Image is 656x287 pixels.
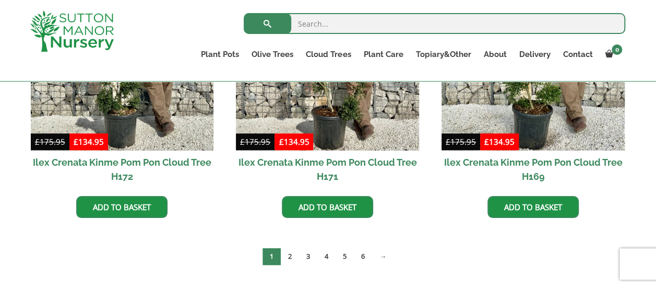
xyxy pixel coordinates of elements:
[282,196,373,218] a: Add to basket: “Ilex Crenata Kinme Pom Pon Cloud Tree H171”
[281,248,299,265] a: Page 2
[279,136,309,147] bdi: 134.95
[245,47,300,62] a: Olive Trees
[74,136,104,147] bdi: 134.95
[317,248,336,265] a: Page 4
[31,247,626,269] nav: Product Pagination
[35,136,65,147] bdi: 175.95
[299,248,317,265] a: Page 3
[244,13,625,34] input: Search...
[612,44,622,55] span: 0
[372,248,393,265] a: →
[442,151,625,188] h2: Ilex Crenata Kinme Pom Pon Cloud Tree H169
[76,196,168,218] a: Add to basket: “Ilex Crenata Kinme Pom Pon Cloud Tree H172”
[409,47,477,62] a: Topiary&Other
[357,47,409,62] a: Plant Care
[512,47,556,62] a: Delivery
[354,248,372,265] a: Page 6
[446,136,476,147] bdi: 175.95
[556,47,599,62] a: Contact
[74,136,78,147] span: £
[35,136,40,147] span: £
[240,136,270,147] bdi: 175.95
[236,151,419,188] h2: Ilex Crenata Kinme Pom Pon Cloud Tree H171
[487,196,579,218] a: Add to basket: “Ilex Crenata Kinme Pom Pon Cloud Tree H169”
[477,47,512,62] a: About
[31,151,214,188] h2: Ilex Crenata Kinme Pom Pon Cloud Tree H172
[279,136,283,147] span: £
[263,248,281,265] span: Page 1
[484,136,489,147] span: £
[240,136,245,147] span: £
[484,136,515,147] bdi: 134.95
[446,136,450,147] span: £
[30,10,114,52] img: logo
[599,47,625,62] a: 0
[336,248,354,265] a: Page 5
[300,47,357,62] a: Cloud Trees
[195,47,245,62] a: Plant Pots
